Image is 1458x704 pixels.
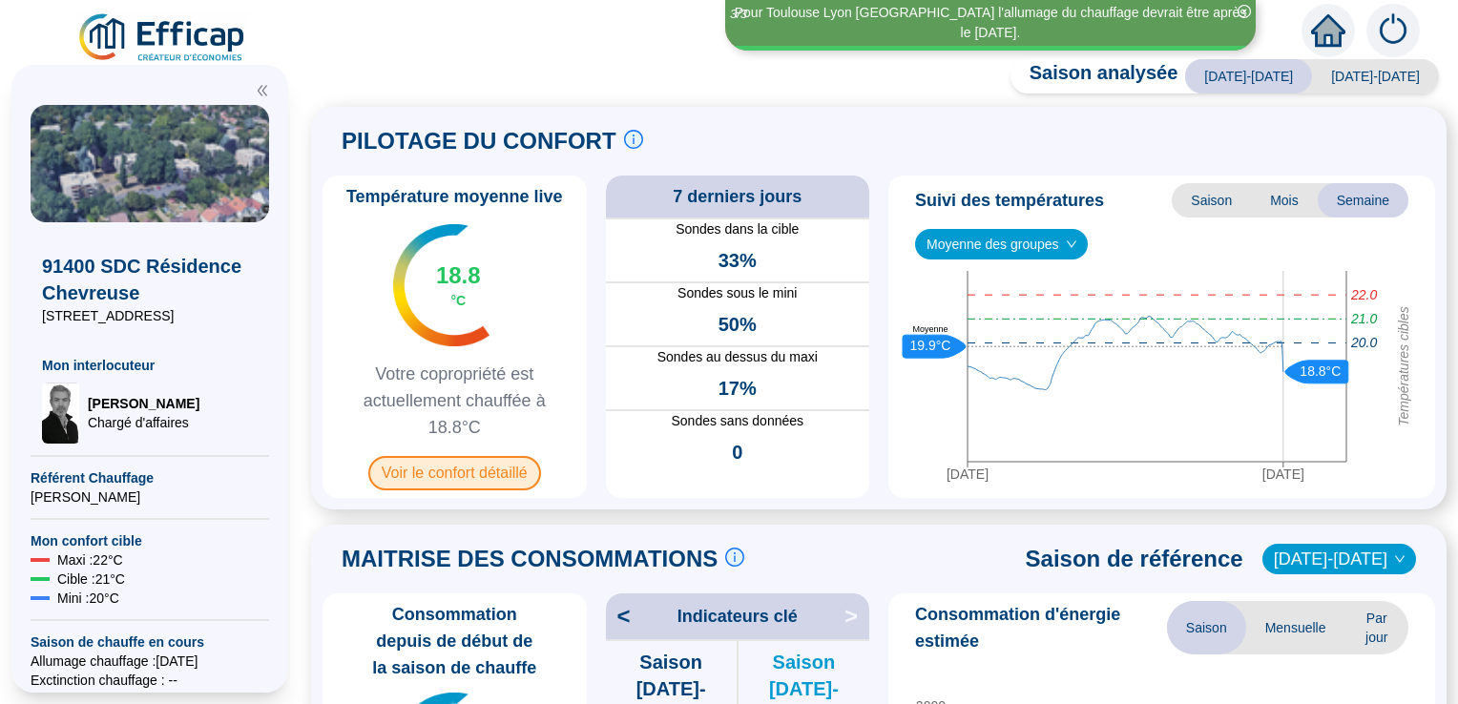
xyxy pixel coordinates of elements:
[330,601,579,681] span: Consommation depuis de début de la saison de chauffe
[677,603,798,630] span: Indicateurs clé
[31,652,269,671] span: Allumage chauffage : [DATE]
[1394,553,1406,565] span: down
[1010,59,1178,93] span: Saison analysée
[1318,183,1408,217] span: Semaine
[76,11,249,65] img: efficap energie logo
[450,291,466,310] span: °C
[335,183,574,210] span: Température moyenne live
[31,632,269,652] span: Saison de chauffe en cours
[1300,362,1341,378] text: 18.8°C
[912,324,948,334] text: Moyenne
[624,130,643,149] span: info-circle
[1274,545,1405,573] span: 2022-2023
[606,283,870,303] span: Sondes sous le mini
[606,347,870,367] span: Sondes au dessus du maxi
[57,589,119,608] span: Mini : 20 °C
[256,84,269,97] span: double-left
[42,383,80,444] img: Chargé d'affaires
[42,306,258,325] span: [STREET_ADDRESS]
[725,548,744,567] span: info-circle
[393,224,489,346] img: indicateur températures
[844,601,869,632] span: >
[57,550,123,569] span: Maxi : 22 °C
[1311,13,1345,48] span: home
[31,531,269,550] span: Mon confort cible
[1185,59,1312,93] span: [DATE]-[DATE]
[42,253,258,306] span: 91400 SDC Résidence Chevreuse
[719,247,757,274] span: 33%
[1345,601,1409,654] span: Par jour
[436,260,481,291] span: 18.8
[31,671,269,690] span: Exctinction chauffage : --
[1350,287,1377,302] tspan: 22.0
[915,601,1167,654] span: Consommation d'énergie estimée
[1350,335,1377,350] tspan: 20.0
[31,468,269,487] span: Référent Chauffage
[1026,544,1243,574] span: Saison de référence
[1366,4,1420,57] img: alerts
[719,311,757,338] span: 50%
[1396,306,1411,426] tspan: Températures cibles
[342,126,616,156] span: PILOTAGE DU CONFORT
[31,487,269,507] span: [PERSON_NAME]
[88,413,199,432] span: Chargé d'affaires
[368,456,541,490] span: Voir le confort détaillé
[732,439,742,466] span: 0
[1262,466,1304,482] tspan: [DATE]
[1167,601,1246,654] span: Saison
[728,3,1253,43] div: Pour Toulouse Lyon [GEOGRAPHIC_DATA] l'allumage du chauffage devrait être après le [DATE].
[673,183,802,210] span: 7 derniers jours
[947,466,989,482] tspan: [DATE]
[730,7,747,21] i: 3 / 3
[57,569,125,589] span: Cible : 21 °C
[1251,183,1318,217] span: Mois
[910,337,951,352] text: 19.9°C
[1066,238,1077,250] span: down
[1350,311,1377,326] tspan: 21.0
[1238,5,1251,18] span: close-circle
[606,411,870,431] span: Sondes sans données
[1246,601,1345,654] span: Mensuelle
[719,375,757,402] span: 17%
[88,394,199,413] span: [PERSON_NAME]
[330,361,579,441] span: Votre copropriété est actuellement chauffée à 18.8°C
[606,219,870,239] span: Sondes dans la cible
[606,601,631,632] span: <
[1172,183,1251,217] span: Saison
[42,356,258,375] span: Mon interlocuteur
[342,544,718,574] span: MAITRISE DES CONSOMMATIONS
[915,187,1104,214] span: Suivi des températures
[927,230,1076,259] span: Moyenne des groupes
[1312,59,1439,93] span: [DATE]-[DATE]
